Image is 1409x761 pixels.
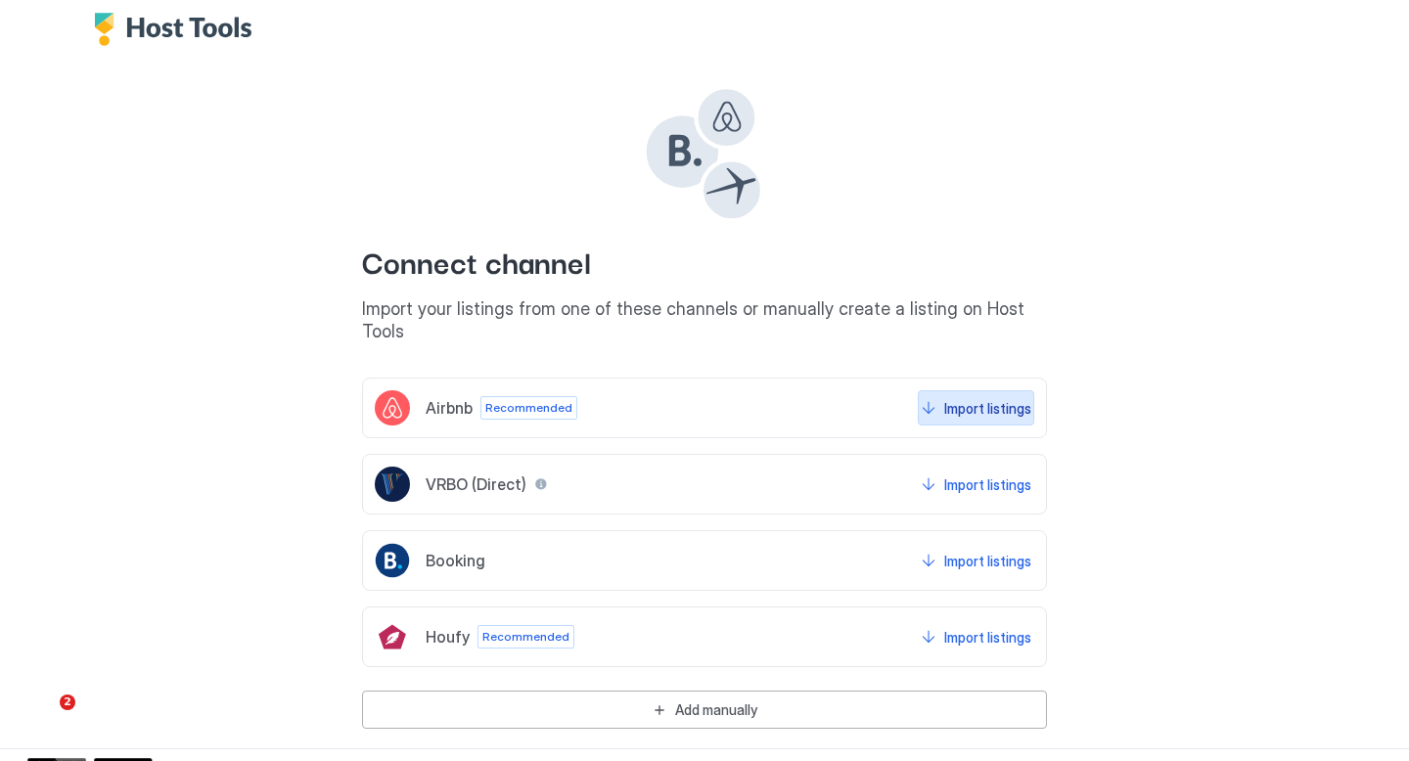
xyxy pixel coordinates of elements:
span: Recommended [482,628,569,646]
button: Import listings [918,390,1034,425]
button: Import listings [918,543,1034,578]
span: Airbnb [426,398,473,418]
span: Import your listings from one of these channels or manually create a listing on Host Tools [362,298,1047,342]
div: Host Tools Logo [94,13,262,46]
iframe: Intercom live chat [20,694,67,741]
span: Connect channel [362,239,1047,283]
span: 2 [60,694,75,710]
span: VRBO (Direct) [426,474,526,494]
div: Import listings [944,398,1031,419]
div: Add manually [675,699,757,720]
button: Import listings [918,619,1034,654]
div: Import listings [944,627,1031,648]
button: Import listings [918,467,1034,502]
button: Add manually [362,691,1047,729]
span: Recommended [485,399,572,417]
div: Import listings [944,474,1031,495]
span: Houfy [426,627,470,647]
div: Import listings [944,551,1031,571]
span: Booking [426,551,485,570]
